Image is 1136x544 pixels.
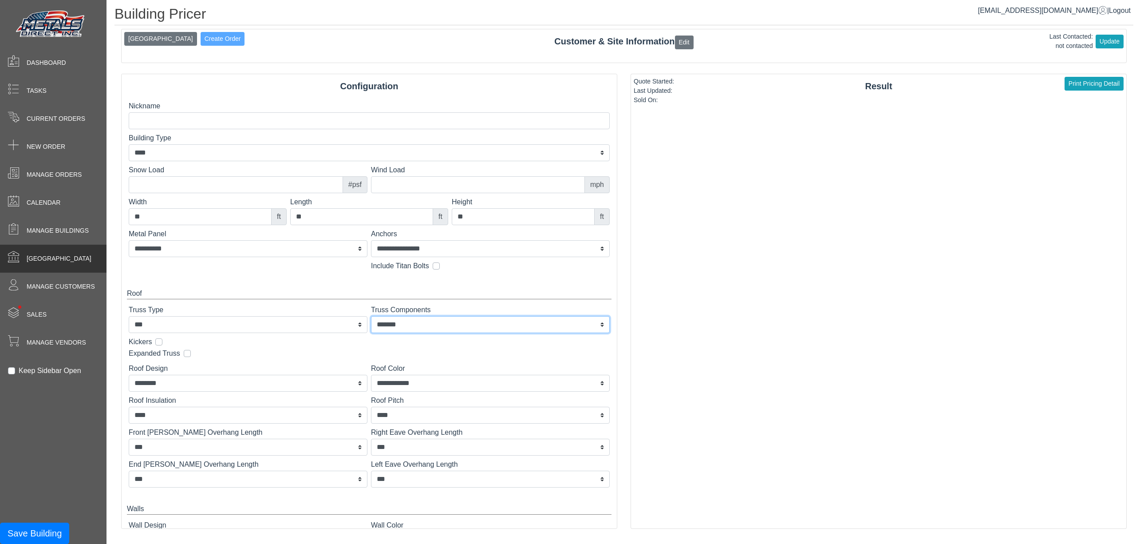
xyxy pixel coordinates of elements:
div: Customer & Site Information [122,35,1126,49]
label: Width [129,197,287,207]
label: Snow Load [129,165,367,175]
div: ft [594,208,610,225]
label: Length [290,197,448,207]
label: Keep Sidebar Open [19,365,81,376]
label: Kickers [129,337,152,347]
label: Wall Color [371,520,610,531]
label: Front [PERSON_NAME] Overhang Length [129,427,367,438]
button: [GEOGRAPHIC_DATA] [124,32,197,46]
label: Truss Type [129,305,367,315]
button: Create Order [201,32,245,46]
div: | [978,5,1131,16]
label: Expanded Truss [129,348,180,359]
span: New Order [27,142,65,151]
label: Metal Panel [129,229,367,239]
h1: Building Pricer [114,5,1133,25]
div: Configuration [122,79,617,93]
span: Manage Vendors [27,338,86,347]
div: Last Updated: [634,86,674,95]
span: Tasks [27,86,47,95]
span: Sales [27,310,47,319]
span: Calendar [27,198,60,207]
label: Right Eave Overhang Length [371,427,610,438]
label: Wall Design [129,520,367,531]
div: Sold On: [634,95,674,105]
label: Wind Load [371,165,610,175]
div: Roof [127,288,611,299]
span: [GEOGRAPHIC_DATA] [27,254,91,263]
label: Nickname [129,101,610,111]
span: Dashboard [27,58,66,68]
label: Roof Design [129,363,367,374]
div: mph [584,176,610,193]
span: Manage Buildings [27,226,89,235]
div: Walls [127,504,611,515]
label: Truss Components [371,305,610,315]
span: Manage Customers [27,282,95,291]
div: ft [433,208,448,225]
label: Left Eave Overhang Length [371,459,610,470]
a: [EMAIL_ADDRESS][DOMAIN_NAME] [978,7,1107,14]
label: Anchors [371,229,610,239]
label: Roof Pitch [371,395,610,406]
button: Update [1096,35,1124,48]
label: Building Type [129,133,610,143]
span: Manage Orders [27,170,82,179]
img: Metals Direct Inc Logo [13,8,89,41]
button: Print Pricing Detail [1065,77,1124,91]
div: #psf [343,176,367,193]
span: • [8,293,31,322]
div: Last Contacted: not contacted [1049,32,1093,51]
div: Result [631,79,1126,93]
span: Logout [1109,7,1131,14]
label: Include Titan Bolts [371,261,429,271]
div: ft [271,208,287,225]
label: Height [452,197,610,207]
div: Quote Started: [634,77,674,86]
label: Roof Color [371,363,610,374]
label: End [PERSON_NAME] Overhang Length [129,459,367,470]
span: Current Orders [27,114,85,123]
label: Roof Insulation [129,395,367,406]
button: Edit [675,36,694,49]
